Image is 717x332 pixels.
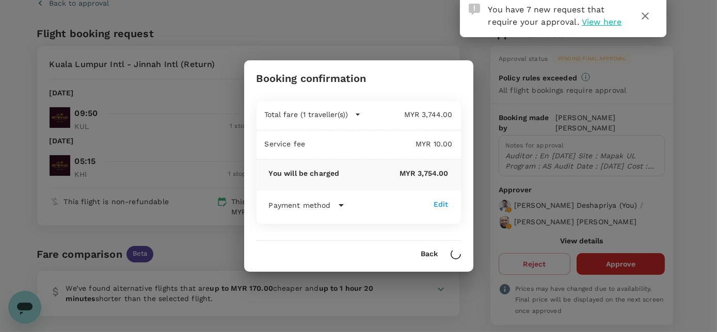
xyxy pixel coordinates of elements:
[265,109,348,120] p: Total fare (1 traveller(s))
[488,5,605,27] span: You have 7 new request that require your approval.
[305,139,452,149] p: MYR 10.00
[265,139,306,149] p: Service fee
[434,199,449,209] div: Edit
[361,109,453,120] p: MYR 3,744.00
[582,17,622,27] span: View here
[257,73,367,85] h3: Booking confirmation
[469,4,480,15] img: Approval Request
[421,250,438,258] button: Back
[269,200,331,210] p: Payment method
[265,109,361,120] button: Total fare (1 traveller(s))
[339,168,448,178] p: MYR 3,754.00
[269,168,340,178] p: You will be charged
